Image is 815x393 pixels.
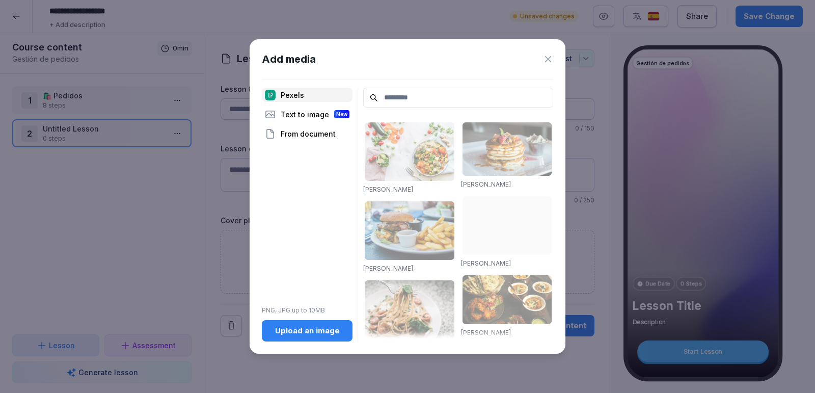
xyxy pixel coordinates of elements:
a: [PERSON_NAME] [461,329,511,336]
a: [PERSON_NAME] [363,265,413,272]
div: New [334,110,349,118]
div: Text to image [262,107,352,121]
a: [PERSON_NAME] [461,180,511,188]
h1: Add media [262,51,316,67]
div: Upload an image [270,325,344,336]
a: [PERSON_NAME] [461,259,511,267]
p: PNG, JPG up to 10MB [262,306,352,315]
img: pexels.png [265,90,276,100]
button: Upload an image [262,320,352,342]
div: Pexels [262,88,352,102]
a: [PERSON_NAME] [363,186,413,193]
div: From document [262,126,352,141]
